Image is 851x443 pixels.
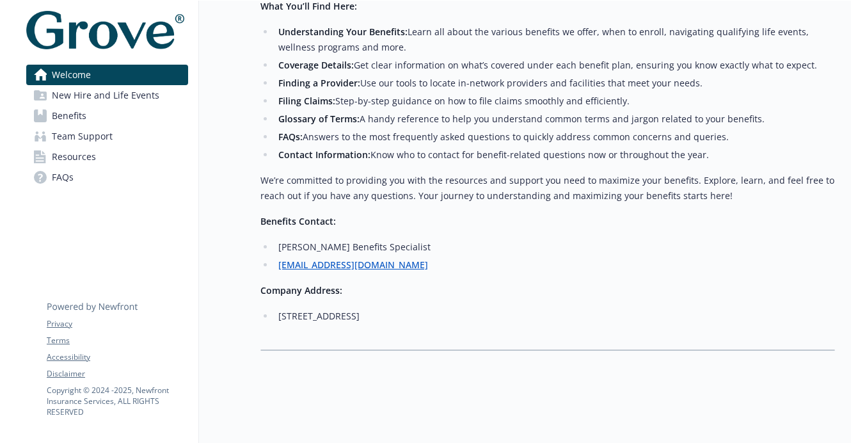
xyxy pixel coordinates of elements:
a: Resources [26,147,188,167]
strong: Understanding Your Benefits: [278,26,408,38]
a: [EMAIL_ADDRESS][DOMAIN_NAME] [278,259,428,271]
span: FAQs [52,167,74,188]
a: Disclaimer [47,368,187,380]
strong: Contact Information: [278,149,370,161]
strong: Benefits Contact: [260,215,336,227]
span: Welcome [52,65,91,85]
li: Learn all about the various benefits we offer, when to enroll, navigating qualifying life events,... [274,24,835,55]
a: Accessibility [47,351,187,363]
a: Welcome [26,65,188,85]
li: Use our tools to locate in-network providers and facilities that meet your needs. [274,76,835,91]
strong: Finding a Provider: [278,77,360,89]
li: Know who to contact for benefit-related questions now or throughout the year. [274,147,835,163]
li: Answers to the most frequently asked questions to quickly address common concerns and queries. [274,129,835,145]
a: FAQs [26,167,188,188]
a: Benefits [26,106,188,126]
li: [STREET_ADDRESS] [274,309,835,324]
span: Resources [52,147,96,167]
strong: FAQs: [278,131,303,143]
strong: Coverage Details: [278,59,354,71]
p: Copyright © 2024 - 2025 , Newfront Insurance Services, ALL RIGHTS RESERVED [47,385,187,417]
strong: Glossary of Terms: [278,113,360,125]
span: New Hire and Life Events [52,85,159,106]
li: [PERSON_NAME] Benefits Specialist [274,239,835,255]
span: Team Support [52,126,113,147]
strong: Company Address: [260,284,342,296]
li: A handy reference to help you understand common terms and jargon related to your benefits. [274,111,835,127]
a: New Hire and Life Events [26,85,188,106]
li: Get clear information on what’s covered under each benefit plan, ensuring you know exactly what t... [274,58,835,73]
a: Privacy [47,318,187,330]
span: Benefits [52,106,86,126]
li: Step-by-step guidance on how to file claims smoothly and efficiently. [274,93,835,109]
p: We’re committed to providing you with the resources and support you need to maximize your benefit... [260,173,835,204]
a: Team Support [26,126,188,147]
a: Terms [47,335,187,346]
strong: Filing Claims: [278,95,335,107]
